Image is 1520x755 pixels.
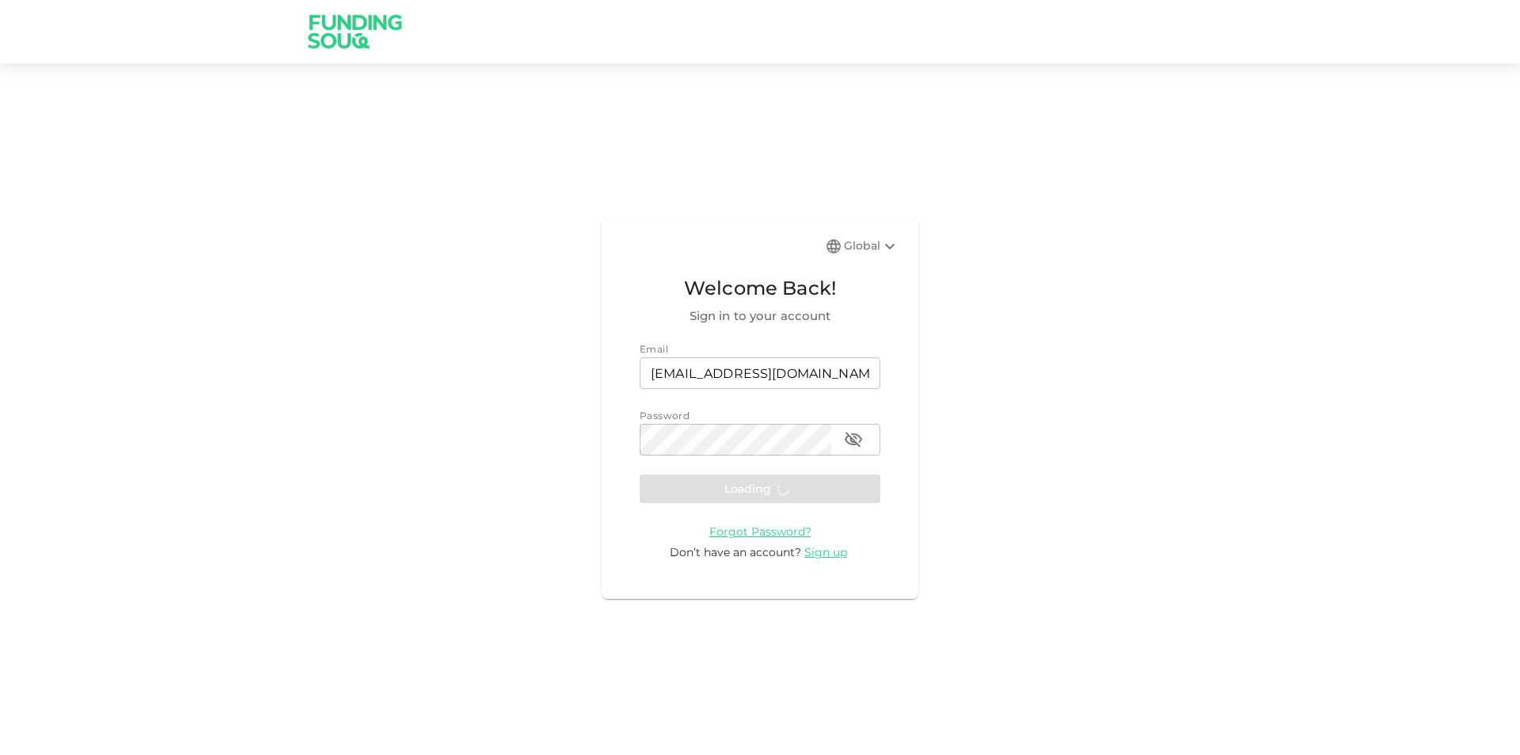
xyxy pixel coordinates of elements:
[709,524,811,539] a: Forgot Password?
[640,307,880,326] span: Sign in to your account
[670,545,801,559] span: Don’t have an account?
[804,545,847,559] span: Sign up
[640,410,690,421] span: Password
[640,424,831,456] input: password
[709,524,811,539] span: Forgot Password?
[844,237,899,256] div: Global
[640,273,880,303] span: Welcome Back!
[640,343,668,355] span: Email
[640,357,880,389] input: email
